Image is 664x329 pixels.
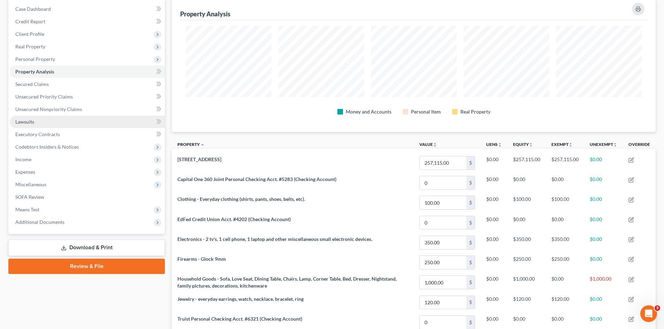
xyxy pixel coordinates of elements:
td: $0.00 [546,173,584,193]
div: $ [466,176,475,189]
div: Personal Item [411,108,441,115]
span: Case Dashboard [15,6,51,12]
span: Expenses [15,169,35,175]
div: Real Property [460,108,490,115]
input: 0.00 [420,296,466,309]
span: Lawsuits [15,119,34,125]
td: $0.00 [481,292,507,312]
span: Household Goods - Sofa, Love Seat, Dining Table, Chairs, Lamp, Corner Table, Bed, Dresser, Nights... [177,276,397,289]
td: $100.00 [546,193,584,213]
td: $120.00 [546,292,584,312]
span: Property Analysis [15,69,54,75]
div: $ [466,296,475,309]
td: $100.00 [507,193,546,213]
div: $ [466,316,475,329]
input: 0.00 [420,316,466,329]
td: $1,000.00 [507,272,546,292]
span: Additional Documents [15,219,64,225]
a: Equityunfold_more [513,142,533,147]
input: 0.00 [420,256,466,269]
a: Review & File [8,259,165,274]
td: $0.00 [584,173,623,193]
i: unfold_more [529,143,533,147]
span: Means Test [15,206,39,212]
input: 0.00 [420,176,466,189]
a: Liensunfold_more [486,142,502,147]
span: EdFed Credit Union Acct. #4202 (Checking Account) [177,216,291,222]
input: 0.00 [420,216,466,229]
td: $0.00 [584,233,623,252]
i: unfold_more [568,143,573,147]
a: Download & Print [8,240,165,256]
td: $0.00 [481,193,507,213]
td: $350.00 [507,233,546,252]
a: Valueunfold_more [419,142,437,147]
td: $0.00 [481,272,507,292]
span: Personal Property [15,56,55,62]
span: Credit Report [15,18,45,24]
a: Unexemptunfold_more [590,142,617,147]
td: $0.00 [584,193,623,213]
div: $ [466,256,475,269]
td: $0.00 [481,233,507,252]
td: $0.00 [584,292,623,312]
div: Property Analysis [180,10,230,18]
input: 0.00 [420,236,466,249]
i: unfold_more [498,143,502,147]
td: $0.00 [507,173,546,193]
input: 0.00 [420,156,466,170]
td: $120.00 [507,292,546,312]
span: Secured Claims [15,81,49,87]
div: $ [466,236,475,249]
span: Income [15,156,31,162]
span: Client Profile [15,31,44,37]
td: $250.00 [546,252,584,272]
td: $0.00 [481,173,507,193]
td: $257,115.00 [546,153,584,173]
span: Unsecured Priority Claims [15,94,73,100]
div: $ [466,196,475,209]
span: Truist Personal Checking Acct. #6321 (Checking Account) [177,316,302,322]
td: $0.00 [546,272,584,292]
i: unfold_more [433,143,437,147]
span: Miscellaneous [15,181,46,187]
div: Money and Accounts [346,108,391,115]
span: Unsecured Nonpriority Claims [15,106,82,112]
td: $250.00 [507,252,546,272]
a: Property expand_less [177,142,205,147]
input: 0.00 [420,196,466,209]
td: $257,115.00 [507,153,546,173]
a: SOFA Review [10,191,165,203]
span: Jewelry - everyday earrings, watch, necklace, bracelet, ring [177,296,304,302]
span: SOFA Review [15,194,44,200]
iframe: Intercom live chat [640,305,657,322]
td: $0.00 [546,213,584,233]
td: $350.00 [546,233,584,252]
a: Executory Contracts [10,128,165,141]
td: $0.00 [584,252,623,272]
a: Credit Report [10,15,165,28]
i: expand_less [200,143,205,147]
td: $0.00 [481,252,507,272]
a: Secured Claims [10,78,165,91]
td: $0.00 [481,213,507,233]
span: 3 [655,305,660,311]
div: $ [466,276,475,289]
td: $0.00 [584,153,623,173]
i: unfold_more [613,143,617,147]
a: Unsecured Priority Claims [10,91,165,103]
td: $0.00 [584,213,623,233]
span: [STREET_ADDRESS] [177,156,221,162]
span: Executory Contracts [15,131,60,137]
span: Real Property [15,44,45,49]
a: Lawsuits [10,116,165,128]
div: $ [466,216,475,229]
span: Firearms - Glock 9mm [177,256,226,262]
input: 0.00 [420,276,466,289]
span: Electronics - 2 tv's, 1 cell phone, 1 laptop and other miscellaneous small electronic devices. [177,236,372,242]
a: Unsecured Nonpriority Claims [10,103,165,116]
span: Clothing - Everyday clothing (shirts, pants, shoes, belts, etc). [177,196,305,202]
th: Override [623,138,656,153]
td: $1,000.00 [584,272,623,292]
span: Capital One 360 Joint Personal Checking Acct. #5283 (Checking Account) [177,176,336,182]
